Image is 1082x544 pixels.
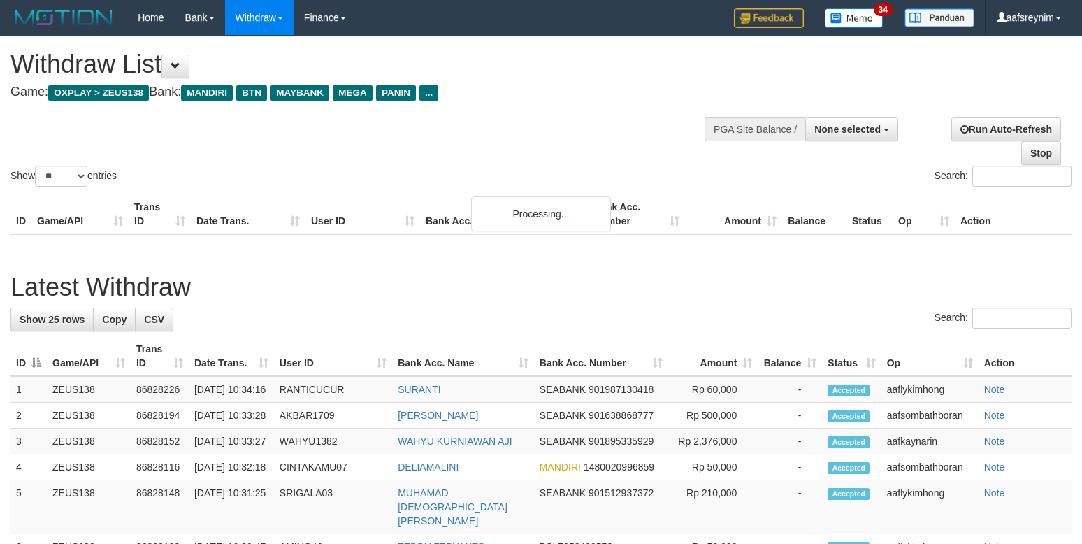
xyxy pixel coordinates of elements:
a: Show 25 rows [10,308,94,331]
td: 86828148 [131,480,189,534]
td: 86828226 [131,376,189,403]
a: WAHYU KURNIAWAN AJI [398,436,512,447]
label: Show entries [10,166,117,187]
td: [DATE] 10:32:18 [189,454,274,480]
span: SEABANK [540,436,586,447]
span: SEABANK [540,410,586,421]
span: None selected [814,124,881,135]
td: ZEUS138 [47,376,131,403]
th: Trans ID: activate to sort column ascending [131,336,189,376]
th: Bank Acc. Number [588,194,685,234]
img: MOTION_logo.png [10,7,117,28]
th: Balance [782,194,846,234]
a: Note [984,436,1005,447]
th: Balance: activate to sort column ascending [758,336,822,376]
a: Note [984,461,1005,473]
div: PGA Site Balance / [705,117,805,141]
a: SURANTI [398,384,440,395]
td: aafsombathboran [881,454,979,480]
span: Accepted [828,488,870,500]
th: Bank Acc. Name [420,194,588,234]
td: RANTICUCUR [274,376,392,403]
th: Status [846,194,893,234]
a: Note [984,384,1005,395]
td: 4 [10,454,47,480]
td: Rp 2,376,000 [668,429,758,454]
span: CSV [144,314,164,325]
td: Rp 500,000 [668,403,758,429]
td: - [758,403,822,429]
h1: Latest Withdraw [10,273,1072,301]
input: Search: [972,308,1072,329]
a: Copy [93,308,136,331]
th: Bank Acc. Name: activate to sort column ascending [392,336,534,376]
td: CINTAKAMU07 [274,454,392,480]
td: 1 [10,376,47,403]
td: 86828152 [131,429,189,454]
span: ... [419,85,438,101]
span: OXPLAY > ZEUS138 [48,85,149,101]
a: Run Auto-Refresh [951,117,1061,141]
th: ID: activate to sort column descending [10,336,47,376]
td: [DATE] 10:33:28 [189,403,274,429]
span: Accepted [828,410,870,422]
td: - [758,454,822,480]
span: SEABANK [540,384,586,395]
td: - [758,480,822,534]
td: 86828194 [131,403,189,429]
label: Search: [935,308,1072,329]
img: Button%20Memo.svg [825,8,883,28]
th: Action [955,194,1072,234]
th: Amount: activate to sort column ascending [668,336,758,376]
td: 86828116 [131,454,189,480]
th: Status: activate to sort column ascending [822,336,881,376]
h4: Game: Bank: [10,85,707,99]
input: Search: [972,166,1072,187]
span: Copy [102,314,127,325]
span: Accepted [828,436,870,448]
span: PANIN [376,85,416,101]
th: User ID [305,194,420,234]
span: MAYBANK [270,85,329,101]
td: - [758,376,822,403]
th: Op: activate to sort column ascending [881,336,979,376]
label: Search: [935,166,1072,187]
td: Rp 60,000 [668,376,758,403]
span: Copy 901638868777 to clipboard [589,410,654,421]
th: Game/API [31,194,129,234]
span: Show 25 rows [20,314,85,325]
span: Copy 901512937372 to clipboard [589,487,654,499]
select: Showentries [35,166,87,187]
td: [DATE] 10:31:25 [189,480,274,534]
a: [PERSON_NAME] [398,410,478,421]
td: - [758,429,822,454]
a: Stop [1021,141,1061,165]
span: SEABANK [540,487,586,499]
h1: Withdraw List [10,50,707,78]
td: SRIGALA03 [274,480,392,534]
td: aaflykimhong [881,376,979,403]
a: MUHAMAD [DEMOGRAPHIC_DATA][PERSON_NAME] [398,487,507,527]
img: Feedback.jpg [734,8,804,28]
a: Note [984,487,1005,499]
span: Accepted [828,462,870,474]
div: Processing... [471,196,611,231]
span: Copy 901987130418 to clipboard [589,384,654,395]
th: Amount [685,194,782,234]
td: aaflykimhong [881,480,979,534]
th: User ID: activate to sort column ascending [274,336,392,376]
td: 5 [10,480,47,534]
th: Date Trans.: activate to sort column ascending [189,336,274,376]
a: Note [984,410,1005,421]
span: Copy 901895335929 to clipboard [589,436,654,447]
td: [DATE] 10:34:16 [189,376,274,403]
span: MEGA [333,85,373,101]
th: Date Trans. [191,194,305,234]
a: DELIAMALINI [398,461,459,473]
td: Rp 210,000 [668,480,758,534]
td: Rp 50,000 [668,454,758,480]
td: ZEUS138 [47,403,131,429]
th: Bank Acc. Number: activate to sort column ascending [534,336,668,376]
img: panduan.png [904,8,974,27]
th: ID [10,194,31,234]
